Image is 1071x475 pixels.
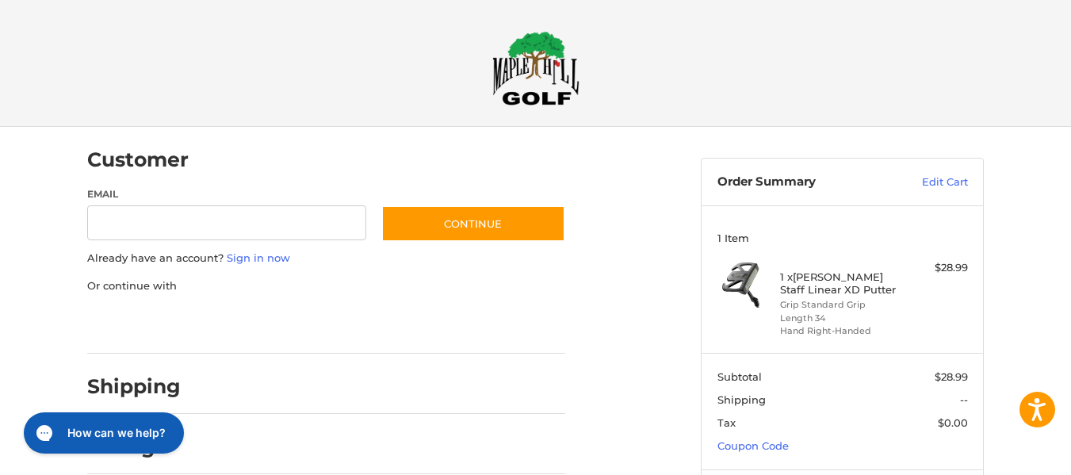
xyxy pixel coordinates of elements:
[492,31,579,105] img: Maple Hill Golf
[381,205,565,242] button: Continue
[216,309,335,338] iframe: PayPal-paylater
[87,147,189,172] h2: Customer
[960,393,968,406] span: --
[87,278,565,294] p: Or continue with
[227,251,290,264] a: Sign in now
[938,416,968,429] span: $0.00
[780,312,901,325] li: Length 34
[717,232,968,244] h3: 1 Item
[717,370,762,383] span: Subtotal
[82,309,201,338] iframe: PayPal-paypal
[780,324,901,338] li: Hand Right-Handed
[780,270,901,297] h4: 1 x [PERSON_NAME] Staff Linear XD Putter
[87,374,181,399] h2: Shipping
[87,187,366,201] label: Email
[905,260,968,276] div: $28.99
[87,251,565,266] p: Already have an account?
[351,309,470,338] iframe: PayPal-venmo
[717,174,888,190] h3: Order Summary
[717,416,736,429] span: Tax
[16,407,189,459] iframe: Gorgias live chat messenger
[717,393,766,406] span: Shipping
[780,298,901,312] li: Grip Standard Grip
[935,370,968,383] span: $28.99
[888,174,968,190] a: Edit Cart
